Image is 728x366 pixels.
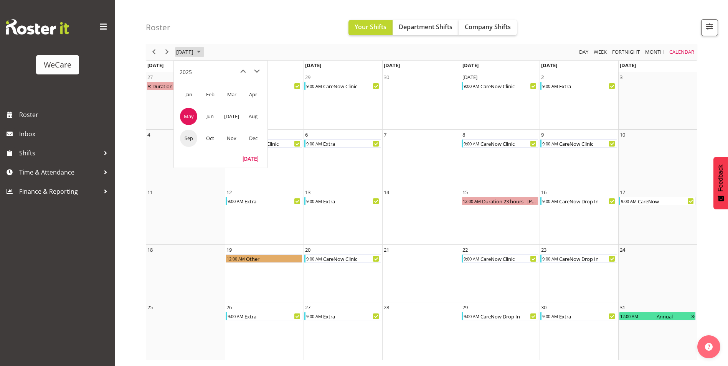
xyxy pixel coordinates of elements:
div: Extra [558,82,617,90]
td: Friday, May 23, 2025 [540,245,618,302]
td: Tuesday, April 29, 2025 [304,72,382,130]
div: 29 [305,73,310,81]
div: 9:00 AM [463,82,480,90]
td: Sunday, May 18, 2025 [146,245,225,302]
div: Extra [322,197,381,205]
div: CareNow Drop In [480,312,538,320]
div: CareNow Drop In Begin From Thursday, May 29, 2025 at 9:00:00 AM GMT+12:00 Ends At Thursday, May 2... [462,312,538,320]
button: Today [238,153,264,164]
td: Monday, May 26, 2025 [225,302,304,360]
span: Nov [223,130,240,147]
div: 21 [384,246,389,254]
div: Extra Begin From Friday, May 30, 2025 at 9:00:00 AM GMT+12:00 Ends At Friday, May 30, 2025 at 5:0... [540,312,617,320]
span: Jan [180,86,197,103]
div: 24 [620,246,625,254]
div: CareNow Clinic Begin From Thursday, May 1, 2025 at 9:00:00 AM GMT+12:00 Ends At Thursday, May 1, ... [462,82,538,90]
td: Saturday, May 3, 2025 [618,72,697,130]
div: Extra [244,197,302,205]
div: 31 [620,303,625,311]
div: 9:00 AM [305,312,322,320]
span: [DATE] [620,62,636,69]
button: Timeline Day [578,48,590,57]
div: 9:00 AM [541,255,558,262]
div: CareNow Drop In [558,255,617,262]
div: Annual Begin From Saturday, May 31, 2025 at 12:00:00 AM GMT+12:00 Ends At Sunday, June 1, 2025 at... [619,312,696,320]
h4: Roster [146,23,170,32]
div: 12:00 AM [226,255,245,262]
div: 9:00 AM [463,312,480,320]
div: [DATE] [462,73,477,81]
span: [DATE] [384,62,400,69]
span: Shifts [19,147,100,159]
button: next month [250,64,264,78]
div: 18 [147,246,153,254]
div: CareNow Begin From Saturday, May 17, 2025 at 9:00:00 AM GMT+12:00 Ends At Saturday, May 17, 2025 ... [619,197,696,205]
div: Other [245,255,302,262]
span: Aug [244,108,262,125]
div: Extra Begin From Friday, May 2, 2025 at 9:00:00 AM GMT+12:00 Ends At Friday, May 2, 2025 at 5:00:... [540,82,617,90]
span: Apr [244,86,262,103]
span: Dec [244,130,262,147]
div: title [180,64,192,80]
div: Extra [244,82,302,90]
td: Monday, May 12, 2025 [225,187,304,245]
button: May 2025 [175,48,204,57]
td: Thursday, May 1, 2025 [461,72,540,130]
button: Timeline Week [593,48,608,57]
div: CareNow Clinic [244,140,302,147]
span: Week [593,48,607,57]
span: Jun [201,108,219,125]
div: 9:00 AM [305,140,322,147]
td: Thursday, May 8, 2025 [461,130,540,187]
div: 9:00 AM [463,255,480,262]
div: CareNow Clinic Begin From Thursday, May 22, 2025 at 9:00:00 AM GMT+12:00 Ends At Thursday, May 22... [462,254,538,263]
div: next period [160,44,173,60]
td: Thursday, May 15, 2025 [461,187,540,245]
div: 30 [384,73,389,81]
div: 25 [147,303,153,311]
div: Extra [322,312,381,320]
div: Extra [558,312,617,320]
div: 9:00 AM [541,82,558,90]
div: 9:00 AM [305,82,322,90]
span: Fortnight [611,48,641,57]
div: 4 [147,131,150,138]
div: 9:00 AM [227,312,244,320]
div: CareNow Clinic Begin From Tuesday, May 20, 2025 at 9:00:00 AM GMT+12:00 Ends At Tuesday, May 20, ... [304,254,381,263]
td: Monday, May 19, 2025 [225,245,304,302]
div: 9:00 AM [620,197,637,205]
td: Wednesday, April 30, 2025 [382,72,461,130]
span: Day [578,48,589,57]
button: Feedback - Show survey [713,157,728,209]
span: Feb [201,86,219,103]
td: Wednesday, May 7, 2025 [382,130,461,187]
div: 9:00 AM [541,140,558,147]
span: Month [644,48,665,57]
div: CareNow Drop In Begin From Friday, May 23, 2025 at 9:00:00 AM GMT+12:00 Ends At Friday, May 23, 2... [540,254,617,263]
div: 12:00 AM [619,312,639,320]
div: 3 [620,73,622,81]
table: of May 2025 [146,72,697,360]
span: [DATE] [462,62,479,69]
div: Duration 1 days - [PERSON_NAME] [152,82,194,90]
div: Extra Begin From Monday, May 26, 2025 at 9:00:00 AM GMT+12:00 Ends At Monday, May 26, 2025 at 5:0... [226,312,302,320]
div: 9:00 AM [463,140,480,147]
div: of May 2025 [146,43,697,360]
div: 9:00 AM [305,197,322,205]
td: Wednesday, May 28, 2025 [382,302,461,360]
div: 17 [620,188,625,196]
span: calendar [669,48,695,57]
td: Sunday, May 4, 2025 [146,130,225,187]
img: Rosterit website logo [6,19,69,35]
span: Your Shifts [355,23,386,31]
td: Sunday, April 27, 2025 [146,72,225,130]
td: Tuesday, May 6, 2025 [304,130,382,187]
div: 11 [147,188,153,196]
button: Next [162,48,172,57]
div: CareNow Clinic [558,140,617,147]
div: 26 [226,303,232,311]
div: 6 [305,131,308,138]
div: 22 [462,246,468,254]
div: 8 [462,131,465,138]
div: CareNow Drop In [558,197,617,205]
